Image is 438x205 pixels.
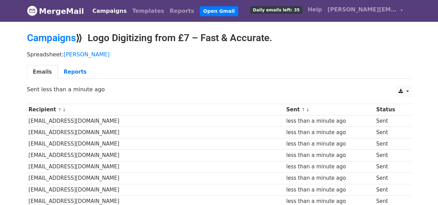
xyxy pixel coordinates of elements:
td: Sent [375,184,406,195]
span: [PERSON_NAME][EMAIL_ADDRESS][DOMAIN_NAME] [328,6,397,14]
div: less than a minute ago [286,163,373,171]
div: less than a minute ago [286,151,373,159]
td: Sent [375,150,406,161]
img: MergeMail logo [27,6,37,16]
a: MergeMail [27,4,84,18]
span: Daily emails left: 35 [250,6,302,14]
a: Daily emails left: 35 [248,3,305,17]
div: less than a minute ago [286,117,373,125]
a: Emails [27,65,58,79]
a: Open Gmail [200,6,238,16]
a: [PERSON_NAME] [64,51,110,58]
a: ↑ [58,107,62,112]
a: Reports [58,65,92,79]
div: less than a minute ago [286,140,373,148]
a: Templates [129,4,167,18]
td: [EMAIL_ADDRESS][DOMAIN_NAME] [27,184,285,195]
td: [EMAIL_ADDRESS][DOMAIN_NAME] [27,161,285,173]
p: Sent less than a minute ago [27,86,411,93]
a: Help [305,3,325,17]
td: Sent [375,115,406,127]
td: [EMAIL_ADDRESS][DOMAIN_NAME] [27,138,285,150]
a: Campaigns [90,4,129,18]
a: ↓ [62,107,66,112]
td: [EMAIL_ADDRESS][DOMAIN_NAME] [27,127,285,138]
td: [EMAIL_ADDRESS][DOMAIN_NAME] [27,173,285,184]
th: Status [375,104,406,115]
th: Recipient [27,104,285,115]
div: less than a minute ago [286,174,373,182]
td: Sent [375,127,406,138]
td: Sent [375,138,406,150]
td: Sent [375,173,406,184]
a: [PERSON_NAME][EMAIL_ADDRESS][DOMAIN_NAME] [325,3,406,19]
td: [EMAIL_ADDRESS][DOMAIN_NAME] [27,115,285,127]
td: Sent [375,161,406,173]
h2: ⟫ Logo Digitizing from £7 – Fast & Accurate. [27,32,411,44]
div: less than a minute ago [286,129,373,137]
a: ↓ [306,107,310,112]
th: Sent [285,104,375,115]
td: [EMAIL_ADDRESS][DOMAIN_NAME] [27,150,285,161]
p: Spreadsheet: [27,51,411,58]
div: less than a minute ago [286,186,373,194]
a: ↑ [302,107,305,112]
a: Reports [167,4,197,18]
a: Campaigns [27,32,76,44]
